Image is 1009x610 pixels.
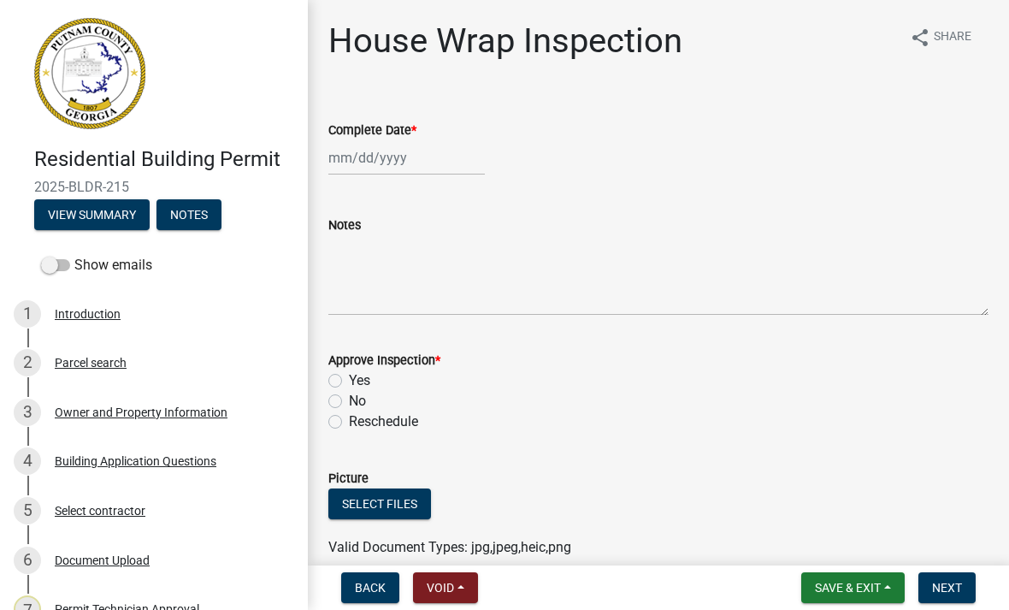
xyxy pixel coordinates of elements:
div: 3 [14,399,41,426]
div: Parcel search [55,357,127,369]
button: shareShare [896,21,985,54]
div: Introduction [55,308,121,320]
label: Approve Inspection [328,355,440,367]
button: Next [918,572,976,603]
div: Select contractor [55,505,145,517]
button: Save & Exit [801,572,905,603]
label: No [349,391,366,412]
span: Void [427,581,454,595]
label: Show emails [41,255,152,275]
div: 4 [14,447,41,475]
span: Save & Exit [815,581,881,595]
button: Select files [328,489,431,519]
wm-modal-confirm: Summary [34,209,150,222]
div: 2 [14,349,41,376]
span: Back [355,581,386,595]
button: Void [413,572,478,603]
label: Yes [349,370,370,391]
input: mm/dd/yyyy [328,140,485,175]
div: 5 [14,497,41,524]
button: Back [341,572,399,603]
div: 6 [14,547,41,574]
div: 1 [14,300,41,328]
label: Notes [328,220,361,232]
label: Complete Date [328,125,416,137]
button: Notes [156,199,221,230]
span: Share [934,27,971,48]
h4: Residential Building Permit [34,147,294,172]
span: 2025-BLDR-215 [34,179,274,195]
button: View Summary [34,199,150,230]
span: Valid Document Types: jpg,jpeg,heic,png [328,539,571,555]
span: Next [932,581,962,595]
label: Picture [328,473,369,485]
h1: House Wrap Inspection [328,21,682,62]
div: Building Application Questions [55,455,216,467]
i: share [910,27,930,48]
img: Putnam County, Georgia [34,18,145,129]
label: Reschedule [349,412,418,432]
div: Document Upload [55,554,150,566]
div: Owner and Property Information [55,406,227,418]
wm-modal-confirm: Notes [156,209,221,222]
